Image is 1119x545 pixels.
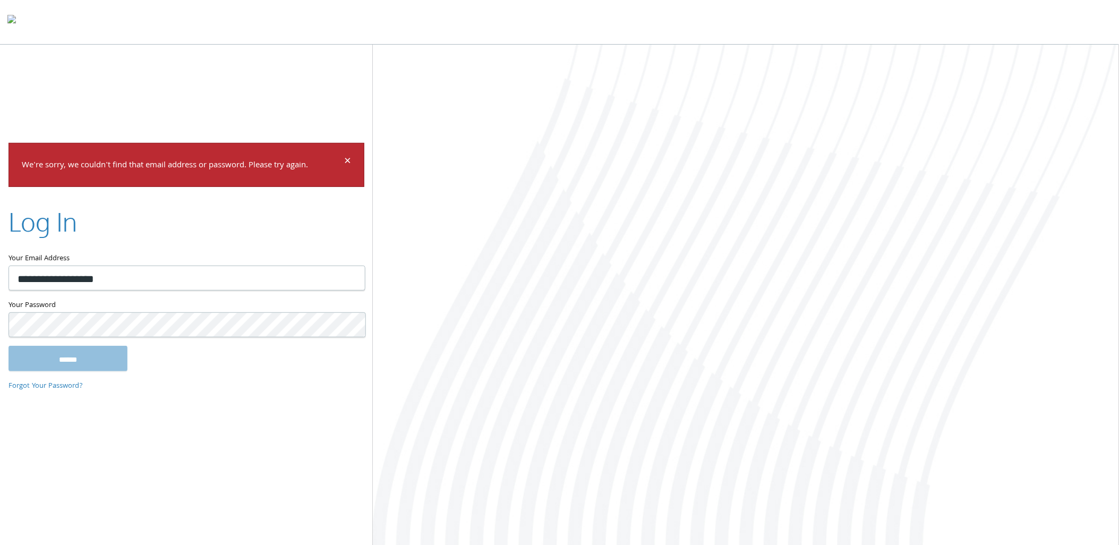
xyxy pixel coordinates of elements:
[344,152,351,173] span: ×
[7,11,16,32] img: todyl-logo-dark.svg
[22,158,343,174] p: We're sorry, we couldn't find that email address or password. Please try again.
[8,299,364,312] label: Your Password
[8,204,77,240] h2: Log In
[8,380,83,392] a: Forgot Your Password?
[344,156,351,169] button: Dismiss alert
